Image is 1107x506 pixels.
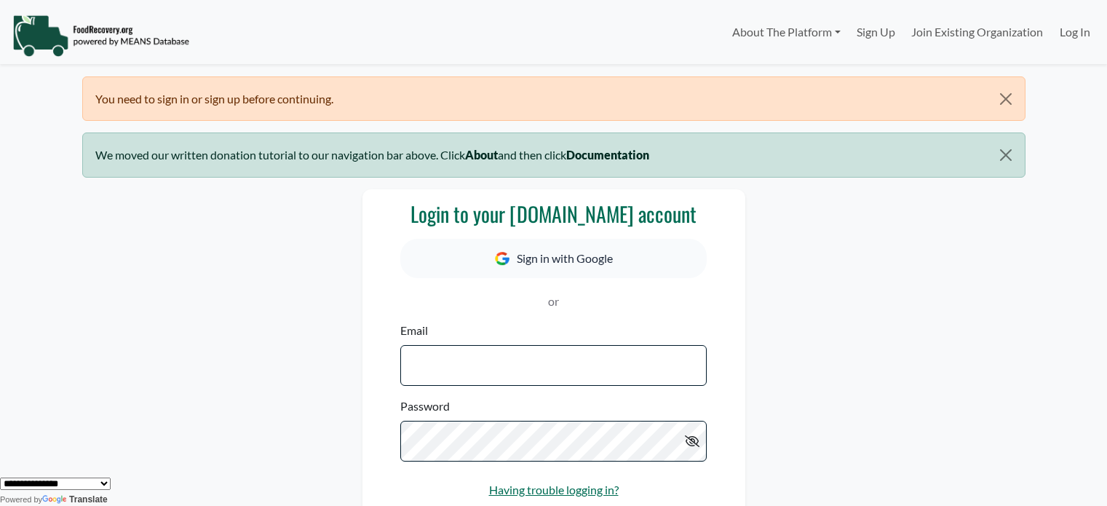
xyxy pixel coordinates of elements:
[987,77,1024,121] button: Close
[495,252,509,266] img: Google Icon
[12,14,189,58] img: NavigationLogo_FoodRecovery-91c16205cd0af1ed486a0f1a7774a6544ea792ac00100771e7dd3ec7c0e58e41.png
[723,17,848,47] a: About The Platform
[566,148,649,162] b: Documentation
[400,202,706,226] h3: Login to your [DOMAIN_NAME] account
[42,495,69,505] img: Google Translate
[82,133,1025,177] div: We moved our written donation tutorial to our navigation bar above. Click and then click
[1052,17,1098,47] a: Log In
[400,239,706,278] button: Sign in with Google
[849,17,903,47] a: Sign Up
[82,76,1025,121] div: You need to sign in or sign up before continuing.
[400,398,450,415] label: Password
[400,293,706,310] p: or
[465,148,498,162] b: About
[42,494,108,505] a: Translate
[903,17,1051,47] a: Join Existing Organization
[400,322,428,339] label: Email
[987,133,1024,177] button: Close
